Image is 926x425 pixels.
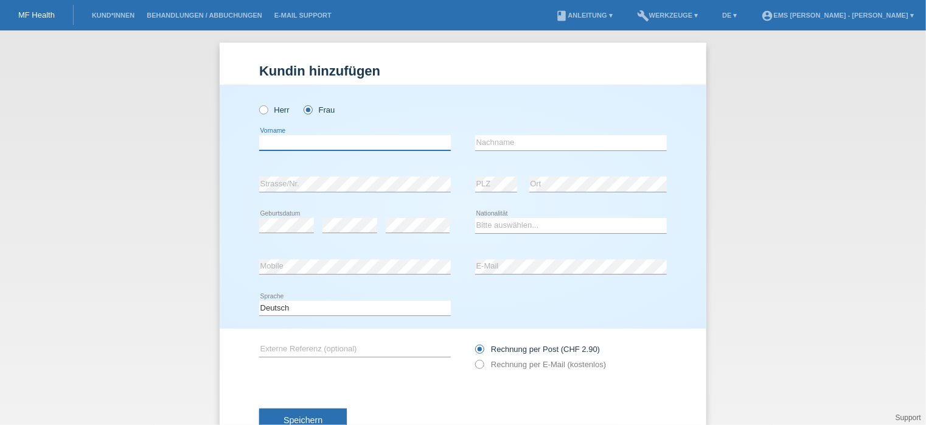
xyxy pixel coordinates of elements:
i: book [556,10,568,22]
a: E-Mail Support [268,12,338,19]
span: Speichern [284,415,322,425]
h1: Kundin hinzufügen [259,63,667,79]
label: Frau [304,105,335,114]
a: MF Health [18,10,55,19]
i: build [637,10,649,22]
label: Herr [259,105,290,114]
a: bookAnleitung ▾ [550,12,619,19]
label: Rechnung per Post (CHF 2.90) [475,345,600,354]
a: Support [896,413,921,422]
input: Rechnung per E-Mail (kostenlos) [475,360,483,375]
a: Kund*innen [86,12,141,19]
a: Behandlungen / Abbuchungen [141,12,268,19]
input: Rechnung per Post (CHF 2.90) [475,345,483,360]
a: buildWerkzeuge ▾ [631,12,705,19]
input: Frau [304,105,312,113]
i: account_circle [762,10,774,22]
label: Rechnung per E-Mail (kostenlos) [475,360,606,369]
input: Herr [259,105,267,113]
a: DE ▾ [716,12,743,19]
a: account_circleEMS [PERSON_NAME] - [PERSON_NAME] ▾ [756,12,920,19]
